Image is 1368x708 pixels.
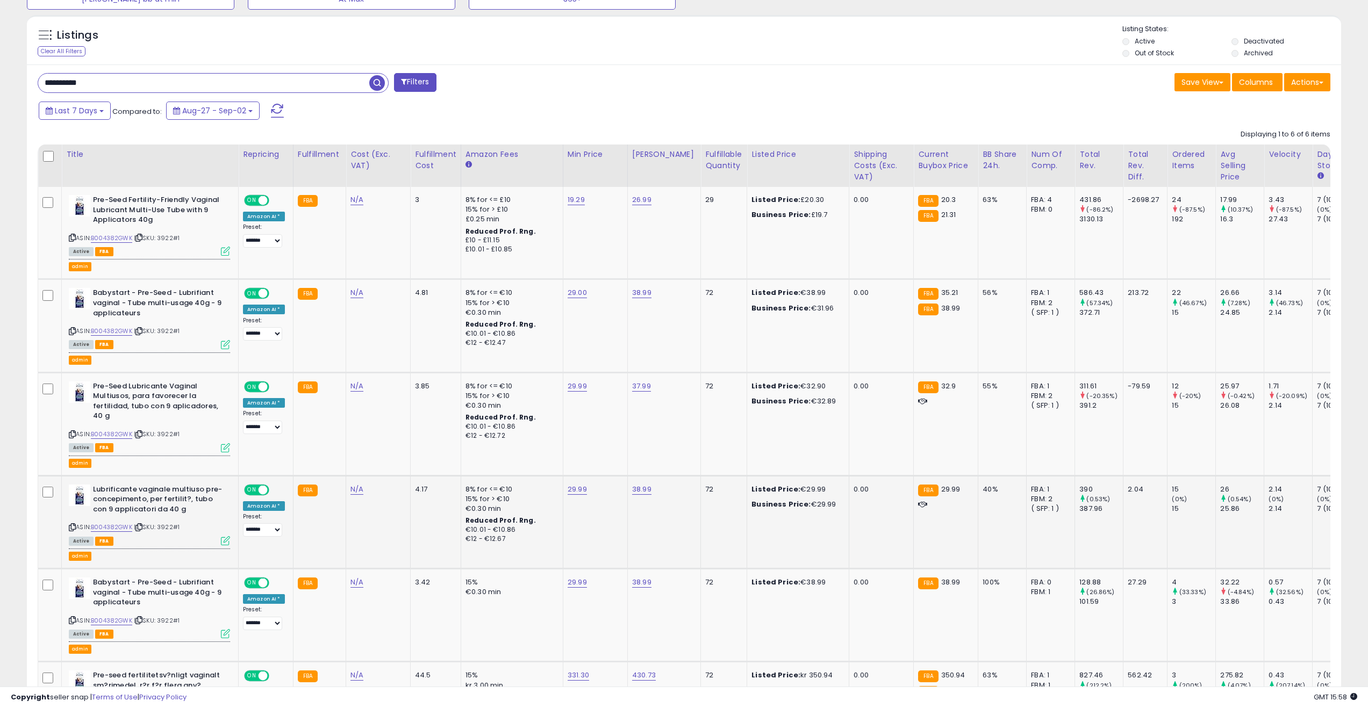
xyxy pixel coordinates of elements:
div: 26.66 [1220,288,1264,298]
a: B004382GWK [91,616,132,625]
small: (-87.5%) [1276,205,1302,214]
div: 17.99 [1220,195,1264,205]
div: 3130.13 [1079,214,1123,224]
div: 12 [1172,381,1215,391]
div: 0.00 [854,288,905,298]
div: 311.61 [1079,381,1123,391]
div: 3 [415,195,453,205]
span: FBA [95,247,113,256]
button: Actions [1284,73,1330,91]
div: €0.30 min [465,308,555,317]
div: Ordered Items [1172,149,1211,171]
div: [PERSON_NAME] [632,149,696,160]
small: FBA [298,485,318,496]
div: £0.25 min [465,214,555,224]
b: Listed Price: [751,670,800,680]
button: admin [69,356,91,365]
b: Babystart - Pre-Seed - Lubrifiant vaginal - Tube multi-usage 40g - 9 applicateurs [93,577,224,610]
b: Reduced Prof. Rng. [465,320,536,329]
span: 350.94 [941,670,965,680]
div: FBA: 4 [1031,195,1066,205]
div: 7 (100%) [1317,577,1360,587]
div: Displaying 1 to 6 of 6 items [1241,129,1330,140]
button: admin [69,645,91,654]
small: FBA [918,577,938,589]
span: ON [245,382,259,391]
span: OFF [268,382,285,391]
div: Amazon AI * [243,305,285,314]
div: 213.72 [1128,288,1159,298]
small: (57.34%) [1086,299,1113,307]
span: Last 7 Days [55,105,97,116]
small: (-20.35%) [1086,392,1117,400]
small: (7.28%) [1228,299,1250,307]
div: ( SFP: 1 ) [1031,308,1066,317]
div: 15% for > €10 [465,391,555,401]
span: | SKU: 3922#1 [134,327,180,335]
div: FBA: 0 [1031,577,1066,587]
div: €10.01 - €10.86 [465,422,555,431]
b: Business Price: [751,303,811,313]
button: admin [69,552,91,561]
div: 8% for <= €10 [465,485,555,494]
b: Business Price: [751,499,811,509]
a: N/A [350,381,363,392]
button: admin [69,459,91,468]
div: 4 [1172,577,1215,587]
div: FBM: 1 [1031,587,1066,597]
div: 55% [983,381,1018,391]
small: Days In Stock. [1317,171,1323,181]
small: FBA [918,195,938,207]
small: (-87.5%) [1179,205,1205,214]
small: (-4.84%) [1228,588,1254,596]
span: 29.99 [941,484,961,494]
a: 29.99 [568,484,587,495]
small: (26.86%) [1086,588,1114,596]
a: 29.99 [568,381,587,392]
div: 25.97 [1220,381,1264,391]
div: 26 [1220,485,1264,494]
div: FBM: 2 [1031,298,1066,308]
div: 72 [705,485,739,494]
div: 72 [705,288,739,298]
div: 0.00 [854,577,905,587]
div: FBM: 2 [1031,391,1066,401]
small: (0%) [1269,495,1284,503]
a: N/A [350,194,363,205]
a: N/A [350,287,363,298]
div: -79.59 [1128,381,1159,391]
div: 387.96 [1079,504,1123,514]
div: Velocity [1269,149,1308,160]
div: ASIN: [69,577,230,637]
small: (10.37%) [1228,205,1253,214]
div: ASIN: [69,381,230,451]
div: €29.99 [751,500,841,509]
span: Aug-27 - Sep-02 [182,105,246,116]
div: £10.01 - £10.85 [465,245,555,254]
div: 1.71 [1269,381,1312,391]
span: 32.9 [941,381,956,391]
a: 29.00 [568,287,587,298]
div: 391.2 [1079,401,1123,410]
a: B004382GWK [91,234,132,243]
div: Min Price [568,149,623,160]
img: 41D+raOyvhL._SL40_.jpg [69,485,90,506]
span: ON [245,196,259,205]
div: ( SFP: 1 ) [1031,401,1066,410]
div: Fulfillable Quantity [705,149,742,171]
b: Pre-seed fertilitetsv?nligt vaginalt sm?rjmedel, r?r f?r flera anv?ndningar, 9 applicerare, 40 g [93,670,224,703]
div: 0.43 [1269,597,1312,606]
small: FBA [918,381,938,393]
div: €32.90 [751,381,841,391]
img: 41D+raOyvhL._SL40_.jpg [69,195,90,216]
div: €32.89 [751,396,841,406]
b: Reduced Prof. Rng. [465,516,536,525]
img: 41D+raOyvhL._SL40_.jpg [69,381,90,403]
a: 29.99 [568,577,587,588]
small: FBA [298,288,318,300]
small: (0%) [1317,588,1332,596]
div: 7 (100%) [1317,485,1360,494]
div: Fulfillment [298,149,341,160]
button: admin [69,262,91,271]
small: FBA [298,381,318,393]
